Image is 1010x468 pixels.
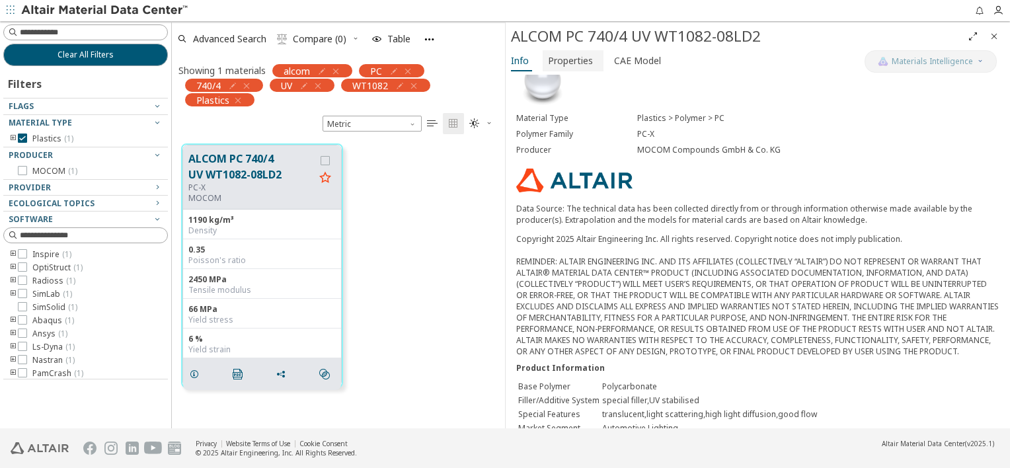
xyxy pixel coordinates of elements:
[370,65,382,77] span: PC
[511,26,962,47] div: ALCOM PC 740/4 UV WT1082-08LD2
[518,422,600,434] td: Market Segment
[637,145,999,155] div: MOCOM Compounds GmbH & Co. KG
[518,408,600,420] td: Special Features
[65,315,74,326] span: ( 1 )
[21,4,190,17] img: Altair Material Data Center
[74,368,83,379] span: ( 1 )
[183,361,211,387] button: Details
[32,166,77,176] span: MOCOM
[9,100,34,112] span: Flags
[188,344,336,355] div: Yield strain
[270,361,297,387] button: Share
[878,56,888,67] img: AI Copilot
[188,215,336,225] div: 1190 kg/m³
[3,66,48,98] div: Filters
[62,249,71,260] span: ( 1 )
[196,448,357,457] div: © 2025 Altair Engineering, Inc. All Rights Reserved.
[315,168,336,189] button: Favorite
[323,116,422,132] span: Metric
[196,79,221,91] span: 740/4
[602,408,818,420] td: translucent,light scattering,high light diffusion,good flow
[9,355,18,366] i: toogle group
[9,134,18,144] i: toogle group
[3,147,168,163] button: Producer
[188,151,315,182] button: ALCOM PC 740/4 UV WT1082-08LD2
[637,129,999,139] div: PC-X
[58,50,114,60] span: Clear All Filters
[865,50,997,73] button: AI CopilotMaterials Intelligence
[882,439,994,448] div: (v2025.1)
[9,342,18,352] i: toogle group
[281,79,292,91] span: UV
[9,368,18,379] i: toogle group
[548,50,593,71] span: Properties
[68,301,77,313] span: ( 1 )
[637,113,999,124] div: Plastics > Polymer > PC
[9,262,18,273] i: toogle group
[448,118,459,129] i: 
[516,203,999,225] p: Data Source: The technical data has been collected directly from or through information otherwise...
[511,50,529,71] span: Info
[882,439,965,448] span: Altair Material Data Center
[518,394,600,407] td: Filler/Additive System
[64,133,73,144] span: ( 1 )
[516,129,637,139] div: Polymer Family
[193,34,266,44] span: Advanced Search
[32,276,75,286] span: Radioss
[32,134,73,144] span: Plastics
[63,288,72,299] span: ( 1 )
[984,26,1005,47] button: Close
[233,369,243,379] i: 
[188,245,336,255] div: 0.35
[9,315,18,326] i: toogle group
[9,214,53,225] span: Software
[65,354,75,366] span: ( 1 )
[188,193,315,204] p: MOCOM
[313,361,341,387] button: Similar search
[73,262,83,273] span: ( 1 )
[32,342,75,352] span: Ls-Dyna
[9,249,18,260] i: toogle group
[3,44,168,66] button: Clear All Filters
[32,302,77,313] span: SimSolid
[32,315,74,326] span: Abaqus
[188,225,336,236] div: Density
[188,304,336,315] div: 66 MPa
[516,113,637,124] div: Material Type
[188,334,336,344] div: 6 %
[602,422,818,434] td: Automotive,Lighting
[3,180,168,196] button: Provider
[892,56,973,67] span: Materials Intelligence
[196,94,229,106] span: Plastics
[9,198,95,209] span: Ecological Topics
[387,34,410,44] span: Table
[188,315,336,325] div: Yield stress
[32,355,75,366] span: Nastran
[58,328,67,339] span: ( 1 )
[68,165,77,176] span: ( 1 )
[516,362,999,373] div: Product Information
[9,149,53,161] span: Producer
[352,79,388,91] span: WT1082
[9,276,18,286] i: toogle group
[3,196,168,212] button: Ecological Topics
[443,113,464,134] button: Tile View
[602,380,818,393] td: Polycarbonate
[188,255,336,266] div: Poisson's ratio
[319,369,330,379] i: 
[3,98,168,114] button: Flags
[11,442,69,454] img: Altair Engineering
[196,439,217,448] a: Privacy
[422,113,443,134] button: Table View
[178,64,266,77] div: Showing 1 materials
[227,361,254,387] button: PDF Download
[32,262,83,273] span: OptiStruct
[469,118,480,129] i: 
[516,55,569,108] img: Material Type Image
[172,134,505,429] div: grid
[65,341,75,352] span: ( 1 )
[32,368,83,379] span: PamCrash
[516,169,633,192] img: Logo - Provider
[3,115,168,131] button: Material Type
[516,145,637,155] div: Producer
